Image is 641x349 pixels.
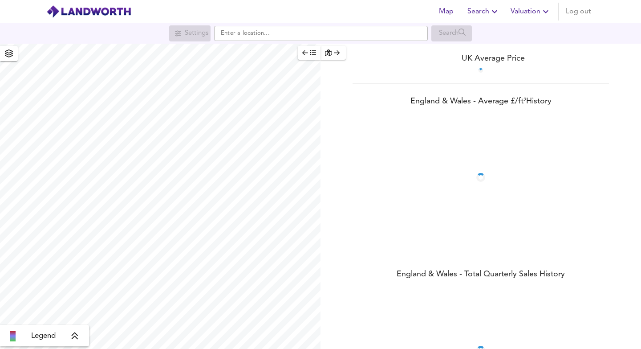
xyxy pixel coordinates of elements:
[320,269,641,281] div: England & Wales - Total Quarterly Sales History
[46,5,131,18] img: logo
[467,5,500,18] span: Search
[507,3,555,21] button: Valuation
[562,3,595,21] button: Log out
[566,5,591,18] span: Log out
[320,96,641,108] div: England & Wales - Average £/ ft² History
[320,53,641,65] div: UK Average Price
[214,26,428,41] input: Enter a location...
[435,5,457,18] span: Map
[511,5,551,18] span: Valuation
[431,25,472,41] div: Search for a location first or explore the map
[31,331,56,341] span: Legend
[432,3,460,21] button: Map
[464,3,503,21] button: Search
[169,25,211,41] div: Search for a location first or explore the map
